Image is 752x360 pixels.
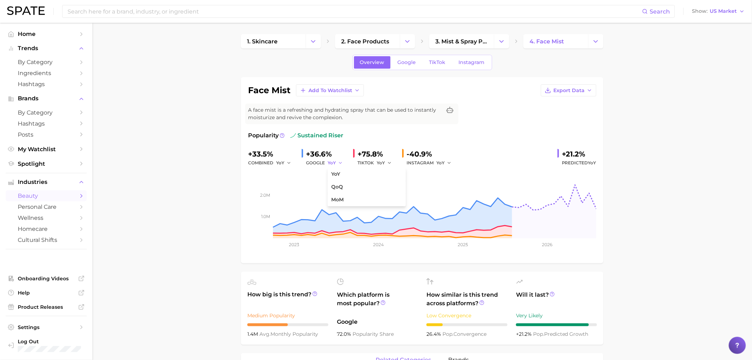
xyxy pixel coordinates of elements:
[6,107,87,118] a: by Category
[18,120,75,127] span: Hashtags
[18,324,75,330] span: Settings
[6,302,87,312] a: Product Releases
[6,234,87,245] a: cultural shifts
[18,226,75,232] span: homecare
[248,86,290,95] h1: face mist
[18,290,75,296] span: Help
[337,318,418,326] span: Google
[400,34,415,48] button: Change Category
[6,43,87,54] button: Trends
[423,56,452,69] a: TikTok
[516,323,597,326] div: 9 / 10
[331,184,343,190] span: QoQ
[692,9,708,13] span: Show
[18,70,75,76] span: Ingredients
[6,68,87,79] a: Ingredients
[426,331,442,337] span: 26.4%
[67,5,642,17] input: Search here for a brand, industry, or ingredient
[328,160,336,166] span: YoY
[6,93,87,104] button: Brands
[259,331,318,337] span: monthly popularity
[276,159,291,167] button: YoY
[562,148,596,160] div: +21.2%
[18,304,75,310] span: Product Releases
[516,291,597,308] span: Will it last?
[426,323,507,326] div: 2 / 10
[247,323,328,326] div: 5 / 10
[259,331,270,337] abbr: average
[459,59,485,65] span: Instagram
[650,8,670,15] span: Search
[6,287,87,298] a: Help
[516,311,597,320] div: Very Likely
[354,56,391,69] a: Overview
[276,160,284,166] span: YoY
[18,275,75,282] span: Onboarding Videos
[373,242,384,247] tspan: 2024
[6,322,87,333] a: Settings
[289,242,299,247] tspan: 2023
[6,190,87,201] a: beauty
[458,242,468,247] tspan: 2025
[710,9,737,13] span: US Market
[328,168,406,206] ul: YoY
[398,59,416,65] span: Google
[6,177,87,187] button: Industries
[523,34,588,48] a: 4. face mist
[248,159,296,167] div: combined
[18,203,75,210] span: personal care
[6,28,87,39] a: Home
[426,291,507,308] span: How similar is this trend across platforms?
[6,212,87,223] a: wellness
[426,311,507,320] div: Low Convergence
[530,38,564,45] span: 4. face mist
[306,159,348,167] div: GOOGLE
[6,223,87,234] a: homecare
[18,95,75,102] span: Brands
[358,148,397,160] div: +75.8%
[341,38,389,45] span: 2. face products
[248,131,279,140] span: Popularity
[290,133,296,138] img: sustained riser
[6,57,87,68] a: by Category
[553,88,585,94] span: Export Data
[335,34,400,48] a: 2. face products
[407,148,456,160] div: -40.9%
[241,34,306,48] a: 1. skincare
[6,118,87,129] a: Hashtags
[541,84,596,96] button: Export Data
[691,7,747,16] button: ShowUS Market
[435,38,488,45] span: 3. mist & spray products
[18,179,75,185] span: Industries
[18,131,75,138] span: Posts
[331,197,344,203] span: MoM
[392,56,422,69] a: Google
[18,81,75,88] span: Hashtags
[407,159,456,167] div: INSTAGRAM
[6,129,87,140] a: Posts
[247,311,328,320] div: Medium Popularity
[533,331,544,337] abbr: popularity index
[308,88,352,94] span: Add to Watchlist
[18,146,75,153] span: My Watchlist
[18,338,81,345] span: Log Out
[6,158,87,169] a: Spotlight
[306,34,321,48] button: Change Category
[6,201,87,212] a: personal care
[542,242,553,247] tspan: 2026
[358,159,397,167] div: TIKTOK
[328,159,343,167] button: YoY
[377,160,385,166] span: YoY
[337,331,353,337] span: 72.0%
[588,160,596,165] span: YoY
[429,34,494,48] a: 3. mist & spray products
[588,34,603,48] button: Change Category
[6,144,87,155] a: My Watchlist
[306,148,348,160] div: +36.6%
[360,59,385,65] span: Overview
[247,290,328,308] span: How big is this trend?
[337,291,418,314] span: Which platform is most popular?
[247,38,278,45] span: 1. skincare
[562,159,596,167] span: Predicted
[18,192,75,199] span: beauty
